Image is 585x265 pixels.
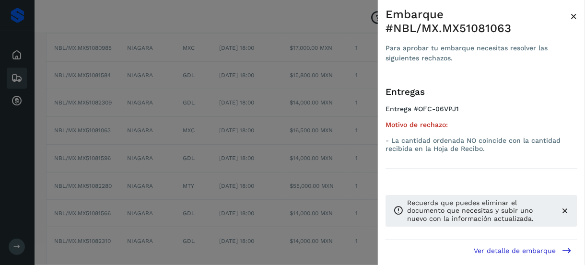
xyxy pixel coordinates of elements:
[570,8,577,25] button: Close
[386,43,570,63] div: Para aprobar tu embarque necesitas resolver las siguientes rechazos.
[474,247,556,254] span: Ver detalle de embarque
[570,10,577,23] span: ×
[386,105,577,121] h4: Entrega #OFC-06VPJ1
[386,121,577,129] h5: Motivo de rechazo:
[407,199,552,223] p: Recuerda que puedes eliminar el documento que necesitas y subir uno nuevo con la información actu...
[468,240,577,261] button: Ver detalle de embarque
[386,87,577,98] h3: Entregas
[386,137,577,153] p: - La cantidad ordenada NO coincide con la cantidad recibida en la Hoja de Recibo.
[386,8,570,35] div: Embarque #NBL/MX.MX51081063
